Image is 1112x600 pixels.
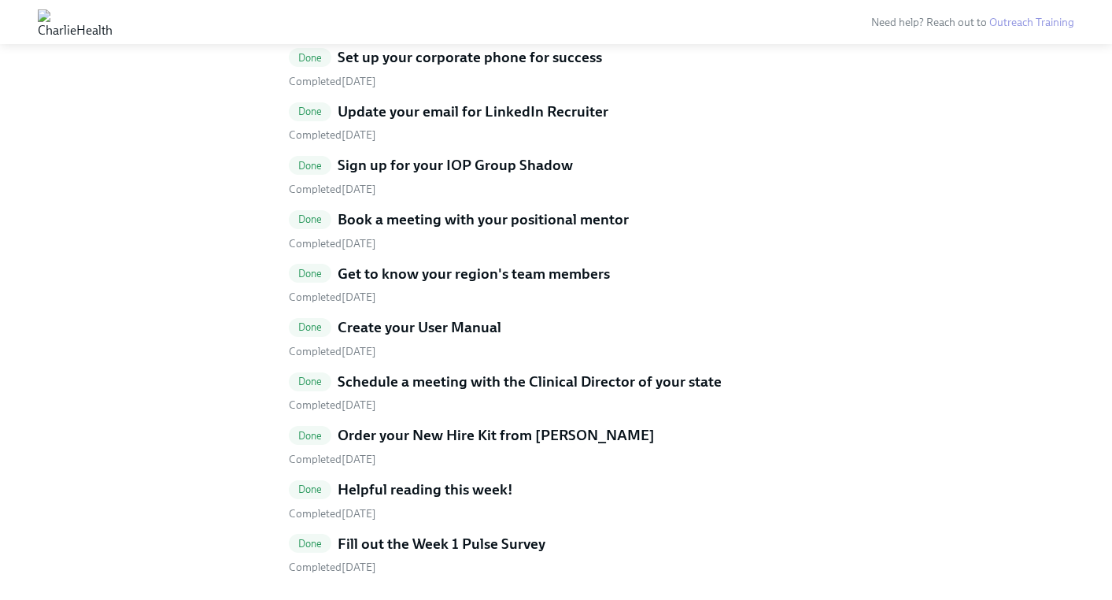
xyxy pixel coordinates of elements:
[38,9,113,35] img: CharlieHealth
[289,213,332,225] span: Done
[289,480,824,521] a: DoneHelpful reading this week! Completed[DATE]
[289,264,824,306] a: DoneGet to know your region's team members Completed[DATE]
[289,372,824,413] a: DoneSchedule a meeting with the Clinical Director of your state Completed[DATE]
[289,209,824,251] a: DoneBook a meeting with your positional mentor Completed[DATE]
[338,264,610,284] h5: Get to know your region's team members
[289,155,824,197] a: DoneSign up for your IOP Group Shadow Completed[DATE]
[338,102,608,122] h5: Update your email for LinkedIn Recruiter
[289,183,376,196] span: Tuesday, September 9th 2025, 1:51 pm
[289,507,376,520] span: Thursday, September 11th 2025, 10:08 am
[289,317,824,359] a: DoneCreate your User Manual Completed[DATE]
[289,534,824,576] a: DoneFill out the Week 1 Pulse Survey Completed[DATE]
[289,538,332,550] span: Done
[289,483,332,495] span: Done
[289,47,824,89] a: DoneSet up your corporate phone for success Completed[DATE]
[338,372,722,392] h5: Schedule a meeting with the Clinical Director of your state
[989,16,1074,29] a: Outreach Training
[289,398,376,412] span: Thursday, September 11th 2025, 10:02 am
[871,16,1074,29] span: Need help? Reach out to
[289,52,332,64] span: Done
[338,317,501,338] h5: Create your User Manual
[289,345,376,358] span: Wednesday, September 10th 2025, 2:05 pm
[289,430,332,442] span: Done
[289,425,824,467] a: DoneOrder your New Hire Kit from [PERSON_NAME] Completed[DATE]
[289,237,376,250] span: Wednesday, September 10th 2025, 10:02 am
[289,128,376,142] span: Tuesday, September 9th 2025, 3:24 pm
[289,106,332,117] span: Done
[289,453,376,466] span: Wednesday, September 10th 2025, 10:02 am
[338,534,545,554] h5: Fill out the Week 1 Pulse Survey
[289,321,332,333] span: Done
[289,268,332,280] span: Done
[338,209,629,230] h5: Book a meeting with your positional mentor
[289,376,332,387] span: Done
[289,561,376,574] span: Thursday, September 11th 2025, 2:01 pm
[289,160,332,172] span: Done
[338,155,573,176] h5: Sign up for your IOP Group Shadow
[338,47,602,68] h5: Set up your corporate phone for success
[289,291,376,304] span: Thursday, September 11th 2025, 10:28 am
[338,480,513,500] h5: Helpful reading this week!
[338,425,655,446] h5: Order your New Hire Kit from [PERSON_NAME]
[289,75,376,88] span: Monday, September 8th 2025, 11:36 am
[289,102,824,143] a: DoneUpdate your email for LinkedIn Recruiter Completed[DATE]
